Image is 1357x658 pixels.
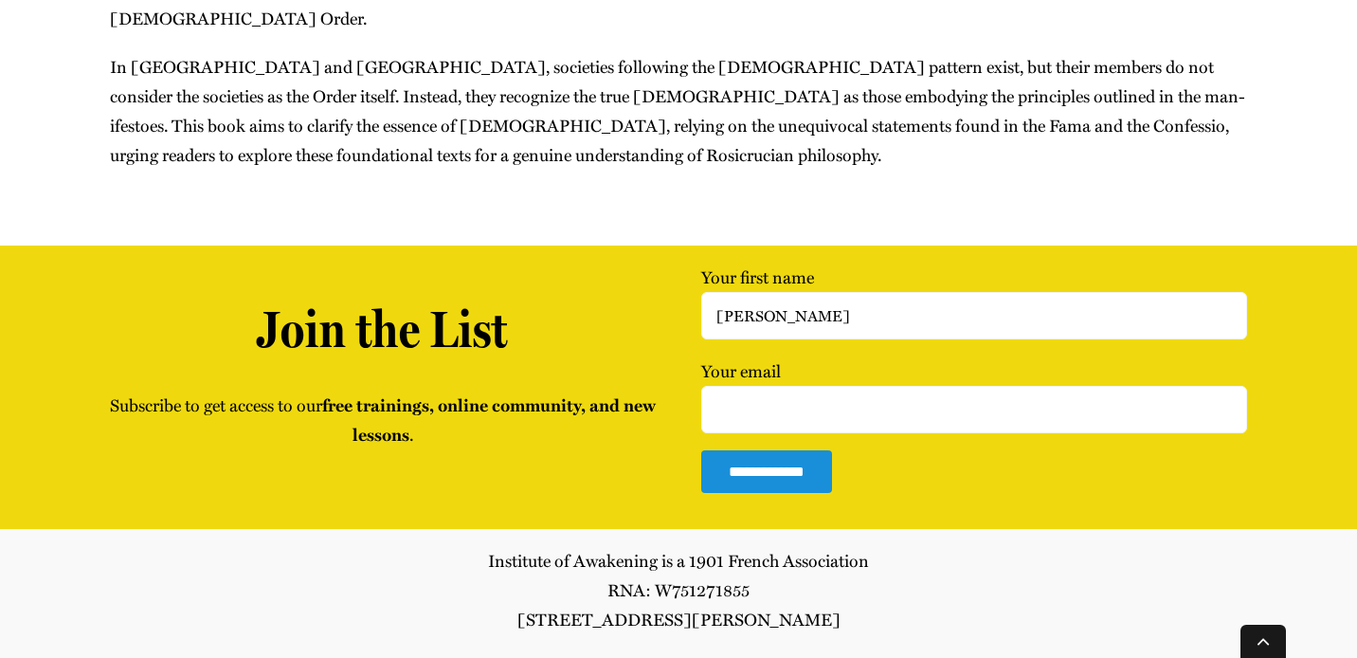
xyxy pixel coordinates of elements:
[701,292,1247,339] input: Your first name
[110,52,1247,170] p: In [GEOGRAPHIC_DATA] and [GEOGRAPHIC_DATA], soci­eties fol­low­ing the [DEMOGRAPHIC_DATA] pat­ter...
[701,265,1247,325] label: Your first name
[701,358,1247,419] label: Your email
[701,263,1247,493] form: Contact form
[322,393,656,447] strong: free train­ings, online com­mu­ni­ty, and new lessons
[110,299,656,360] h2: Join the List
[110,546,1247,634] p: Insti­tute of Awak­en­ing is a 1901 French Association RNA: W751271855 [STREET_ADDRESS][PERSON_NAME]
[701,386,1247,433] input: Your email
[110,391,656,449] p: Sub­scribe to get access to our .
